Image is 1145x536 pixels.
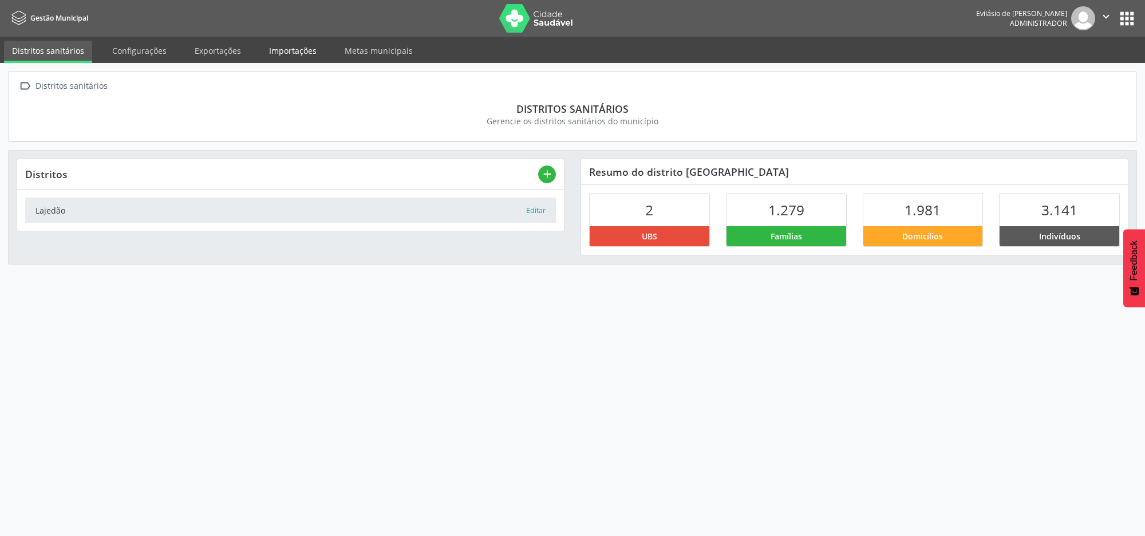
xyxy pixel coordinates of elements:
button: add [538,165,556,183]
a: Exportações [187,41,249,61]
span: 2 [645,200,653,219]
button: Feedback - Mostrar pesquisa [1123,229,1145,307]
i:  [1100,10,1112,23]
div: Lajedão [35,204,526,216]
span: Famílias [771,230,802,242]
a:  Distritos sanitários [17,78,109,94]
i:  [17,78,33,94]
a: Importações [261,41,325,61]
div: Resumo do distrito [GEOGRAPHIC_DATA] [581,159,1128,184]
button: Editar [526,205,546,216]
span: UBS [642,230,657,242]
i: add [541,168,554,180]
button: apps [1117,9,1137,29]
img: img [1071,6,1095,30]
span: 1.279 [768,200,804,219]
a: Metas municipais [337,41,421,61]
div: Gerencie os distritos sanitários do município [25,115,1120,127]
span: Feedback [1129,241,1139,281]
span: 1.981 [905,200,941,219]
span: Domicílios [902,230,943,242]
span: Gestão Municipal [30,13,88,23]
button:  [1095,6,1117,30]
div: Distritos [25,168,538,180]
a: Distritos sanitários [4,41,92,63]
span: Indivíduos [1039,230,1080,242]
div: Distritos sanitários [25,103,1120,115]
a: Configurações [104,41,175,61]
span: Administrador [1010,18,1067,28]
a: Lajedão Editar [25,198,556,222]
span: 3.141 [1041,200,1077,219]
div: Evilásio de [PERSON_NAME] [976,9,1067,18]
div: Distritos sanitários [33,78,109,94]
a: Gestão Municipal [8,9,88,27]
